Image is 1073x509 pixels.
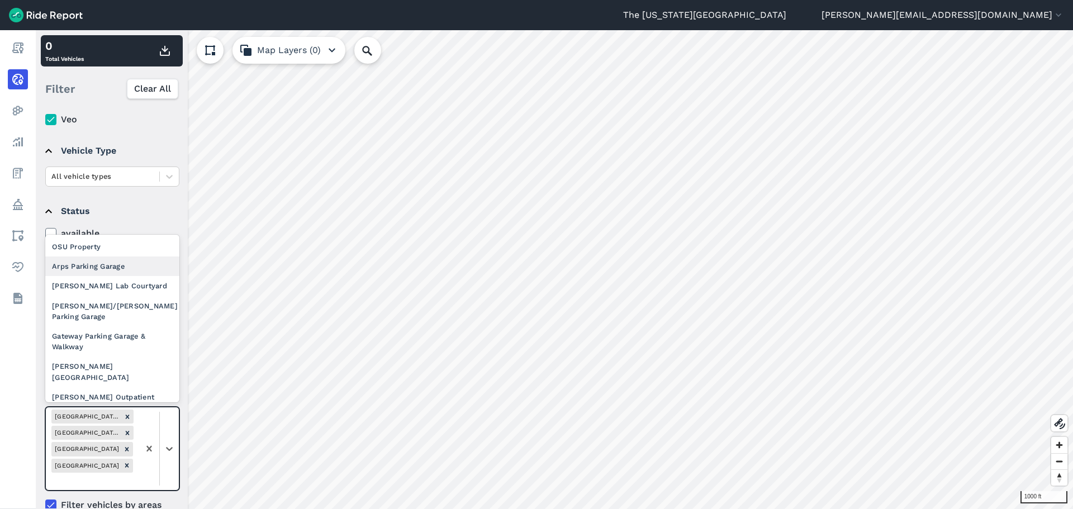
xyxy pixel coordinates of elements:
[45,196,178,227] summary: Status
[45,237,179,256] div: OSU Property
[8,38,28,58] a: Report
[45,387,179,417] div: [PERSON_NAME] Outpatient Care Parking Garage
[45,276,179,296] div: [PERSON_NAME] Lab Courtyard
[1051,453,1067,469] button: Zoom out
[1020,491,1067,503] div: 1000 ft
[45,135,178,167] summary: Vehicle Type
[134,82,171,96] span: Clear All
[1051,469,1067,486] button: Reset bearing to north
[8,288,28,308] a: Datasets
[8,194,28,215] a: Policy
[45,227,179,240] label: available
[1051,437,1067,453] button: Zoom in
[121,426,134,440] div: Remove 12th Ave Parking Garage
[121,410,134,424] div: Remove 11th Ave Parking Garage
[232,37,345,64] button: Map Layers (0)
[623,8,786,22] a: The [US_STATE][GEOGRAPHIC_DATA]
[45,326,179,356] div: Gateway Parking Garage & Walkway
[51,426,121,440] div: [GEOGRAPHIC_DATA] Garage
[45,296,179,326] div: [PERSON_NAME]/[PERSON_NAME] Parking Garage
[8,132,28,152] a: Analyze
[41,72,183,106] div: Filter
[45,37,84,54] div: 0
[8,101,28,121] a: Heatmaps
[8,69,28,89] a: Realtime
[45,356,179,387] div: [PERSON_NAME][GEOGRAPHIC_DATA]
[127,79,178,99] button: Clear All
[8,163,28,183] a: Fees
[8,226,28,246] a: Areas
[121,459,133,473] div: Remove 9th Ave West Parking Garage
[121,442,133,456] div: Remove 9th Ave East Parking Garage
[36,30,1073,509] canvas: Map
[354,37,399,64] input: Search Location or Vehicles
[45,37,84,64] div: Total Vehicles
[45,113,179,126] label: Veo
[45,256,179,276] div: Arps Parking Garage
[51,410,121,424] div: [GEOGRAPHIC_DATA] Garage
[822,8,1064,22] button: [PERSON_NAME][EMAIL_ADDRESS][DOMAIN_NAME]
[51,459,121,473] div: [GEOGRAPHIC_DATA]
[8,257,28,277] a: Health
[9,8,83,22] img: Ride Report
[51,442,121,456] div: [GEOGRAPHIC_DATA]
